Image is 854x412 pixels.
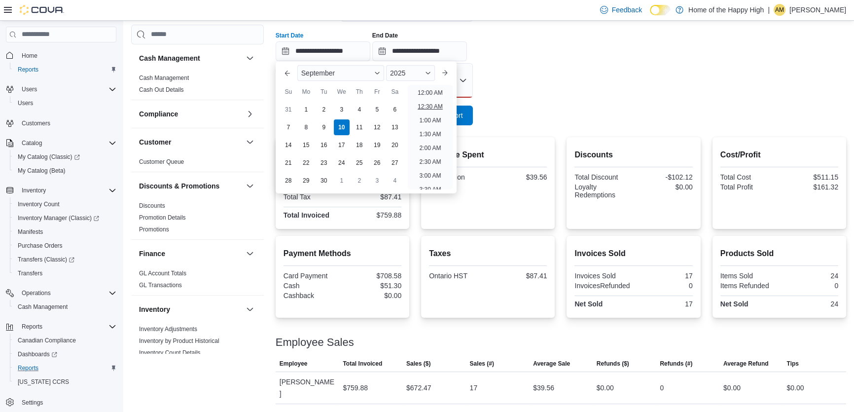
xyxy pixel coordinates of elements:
[2,395,120,409] button: Settings
[244,136,256,148] button: Customer
[10,375,120,389] button: [US_STATE] CCRS
[786,360,798,368] span: Tips
[2,286,120,300] button: Operations
[720,173,778,181] div: Total Cost
[139,137,242,147] button: Customer
[139,326,197,333] a: Inventory Adjustments
[18,137,116,149] span: Catalog
[22,139,42,147] span: Catalog
[297,65,384,81] div: Button. Open the month selector. September is currently selected.
[490,272,547,280] div: $87.41
[139,137,171,147] h3: Customer
[14,165,116,177] span: My Catalog (Beta)
[14,267,116,279] span: Transfers
[10,334,120,347] button: Canadian Compliance
[720,248,838,260] h2: Products Sold
[574,183,632,199] div: Loyalty Redemptions
[139,249,165,259] h3: Finance
[636,272,693,280] div: 17
[139,214,186,221] a: Promotion Details
[316,173,332,188] div: day-30
[316,84,332,100] div: Tu
[334,137,350,153] div: day-17
[18,99,33,107] span: Users
[352,137,367,153] div: day-18
[244,52,256,64] button: Cash Management
[781,282,838,290] div: 0
[18,50,41,62] a: Home
[406,382,431,394] div: $672.47
[281,84,296,100] div: Su
[429,173,486,189] div: Transaction Average
[2,320,120,334] button: Reports
[10,211,120,225] a: Inventory Manager (Classic)
[22,119,50,127] span: Customers
[22,85,37,93] span: Users
[139,349,201,357] span: Inventory Count Details
[369,102,385,117] div: day-5
[316,155,332,171] div: day-23
[139,109,242,119] button: Compliance
[429,272,486,280] div: Ontario HST
[781,300,838,308] div: 24
[18,185,116,196] span: Inventory
[574,149,692,161] h2: Discounts
[131,267,264,295] div: Finance
[14,267,46,279] a: Transfers
[429,149,547,161] h2: Average Spent
[387,84,403,100] div: Sa
[316,102,332,117] div: day-2
[14,212,116,224] span: Inventory Manager (Classic)
[597,382,614,394] div: $0.00
[18,200,60,208] span: Inventory Count
[18,228,43,236] span: Manifests
[352,155,367,171] div: day-25
[139,325,197,333] span: Inventory Adjustments
[2,48,120,63] button: Home
[10,96,120,110] button: Users
[688,4,764,16] p: Home of the Happy High
[139,304,170,314] h3: Inventory
[139,249,242,259] button: Finance
[276,32,304,39] label: Start Date
[14,212,103,224] a: Inventory Manager (Classic)
[369,119,385,135] div: day-12
[720,149,838,161] h2: Cost/Profit
[334,84,350,100] div: We
[298,155,314,171] div: day-22
[369,173,385,188] div: day-3
[344,193,401,201] div: $87.41
[334,155,350,171] div: day-24
[14,301,116,313] span: Cash Management
[301,69,335,77] span: September
[18,269,42,277] span: Transfers
[18,117,54,129] a: Customers
[344,272,401,280] div: $708.58
[14,335,116,346] span: Canadian Compliance
[786,382,804,394] div: $0.00
[387,137,403,153] div: day-20
[352,84,367,100] div: Th
[139,74,189,82] span: Cash Management
[352,173,367,188] div: day-2
[636,282,693,290] div: 0
[139,269,186,277] span: GL Account Totals
[139,109,178,119] h3: Compliance
[574,173,632,181] div: Total Discount
[14,151,116,163] span: My Catalog (Classic)
[18,321,46,333] button: Reports
[470,360,494,368] span: Sales (#)
[10,197,120,211] button: Inventory Count
[533,360,570,368] span: Average Sale
[18,117,116,129] span: Customers
[352,102,367,117] div: day-4
[280,65,295,81] button: Previous Month
[298,84,314,100] div: Mo
[18,321,116,333] span: Reports
[14,97,116,109] span: Users
[316,119,332,135] div: day-9
[2,116,120,130] button: Customers
[10,300,120,314] button: Cash Management
[18,83,41,95] button: Users
[369,137,385,153] div: day-19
